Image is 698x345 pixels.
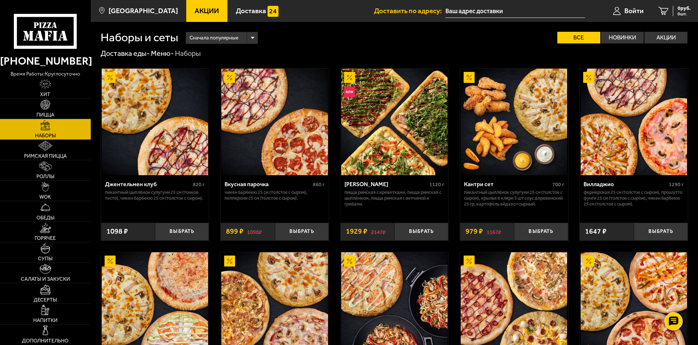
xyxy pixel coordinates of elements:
[224,72,235,83] img: Акционный
[344,72,355,83] img: Акционный
[581,69,687,175] img: Вилладжио
[268,6,278,17] img: 15daf4d41897b9f0e9f617042186c801.svg
[105,72,116,83] img: Акционный
[36,174,54,179] span: Роллы
[371,228,386,235] s: 2147 ₽
[583,72,594,83] img: Акционный
[24,154,67,159] span: Римская пицца
[155,223,209,241] button: Выбрать
[344,256,355,267] img: Акционный
[313,181,325,188] span: 860 г
[36,112,54,118] span: Пицца
[583,256,594,267] img: Акционный
[35,236,56,241] span: Горячее
[39,195,51,200] span: WOK
[105,189,205,201] p: Пикантный цыплёнок сулугуни 25 см (тонкое тесто), Чикен Барбекю 25 см (толстое с сыром).
[101,32,178,43] h1: Наборы и сеты
[40,92,50,97] span: Хит
[105,181,191,188] div: Джентельмен клуб
[580,69,688,175] a: АкционныйВилладжио
[678,6,691,11] span: 0 руб.
[247,228,262,235] s: 1098 ₽
[106,228,128,235] span: 1098 ₽
[340,69,449,175] a: АкционныйНовинкаМама Миа
[190,31,238,45] span: Сначала популярные
[346,228,367,235] span: 1929 ₽
[105,256,116,267] img: Акционный
[221,69,328,175] img: Вкусная парочка
[487,228,501,235] s: 1167 ₽
[175,49,201,58] div: Наборы
[460,69,568,175] a: АкционныйКантри сет
[464,189,564,207] p: Пикантный цыплёнок сулугуни 25 см (толстое с сыром), крылья в кляре 5 шт соус деревенский 25 гр, ...
[344,181,428,188] div: [PERSON_NAME]
[634,223,688,241] button: Выбрать
[22,338,69,344] span: Дополнительно
[151,49,174,58] a: Меню-
[394,223,448,241] button: Выбрать
[101,49,150,58] a: Доставка еды-
[225,189,325,201] p: Чикен Барбекю 25 см (толстое с сыром), Пепперони 25 см (толстое с сыром).
[275,223,329,241] button: Выбрать
[38,256,52,261] span: Супы
[429,181,444,188] span: 1120 г
[557,32,600,43] label: Все
[221,69,329,175] a: АкционныйВкусная парочка
[464,181,550,188] div: Кантри сет
[341,69,448,175] img: Мама Миа
[33,318,58,323] span: Напитки
[584,181,667,188] div: Вилладжио
[464,256,475,267] img: Акционный
[461,69,567,175] img: Кантри сет
[669,181,684,188] span: 1290 г
[585,228,607,235] span: 1647 ₽
[678,12,691,16] span: 0 шт.
[584,189,684,207] p: Фермерская 25 см (толстое с сыром), Прошутто Фунги 25 см (толстое с сыром), Чикен Барбекю 25 см (...
[236,7,266,14] span: Доставка
[344,87,355,97] img: Новинка
[374,7,445,14] span: Доставить по адресу:
[601,32,644,43] label: Новинки
[109,7,178,14] span: [GEOGRAPHIC_DATA]
[624,7,644,14] span: Войти
[193,181,205,188] span: 820 г
[644,32,687,43] label: Акции
[464,72,475,83] img: Акционный
[465,228,483,235] span: 979 ₽
[36,215,54,221] span: Обеды
[445,4,585,18] input: Ваш адрес доставки
[35,133,56,138] span: Наборы
[34,298,57,303] span: Десерты
[225,181,311,188] div: Вкусная парочка
[514,223,568,241] button: Выбрать
[552,181,564,188] span: 700 г
[102,69,208,175] img: Джентельмен клуб
[226,228,243,235] span: 899 ₽
[344,189,445,207] p: Пицца Римская с креветками, Пицца Римская с цыплёнком, Пицца Римская с ветчиной и грибами.
[224,256,235,267] img: Акционный
[21,277,70,282] span: Салаты и закуски
[101,69,209,175] a: АкционныйДжентельмен клуб
[195,7,219,14] span: Акции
